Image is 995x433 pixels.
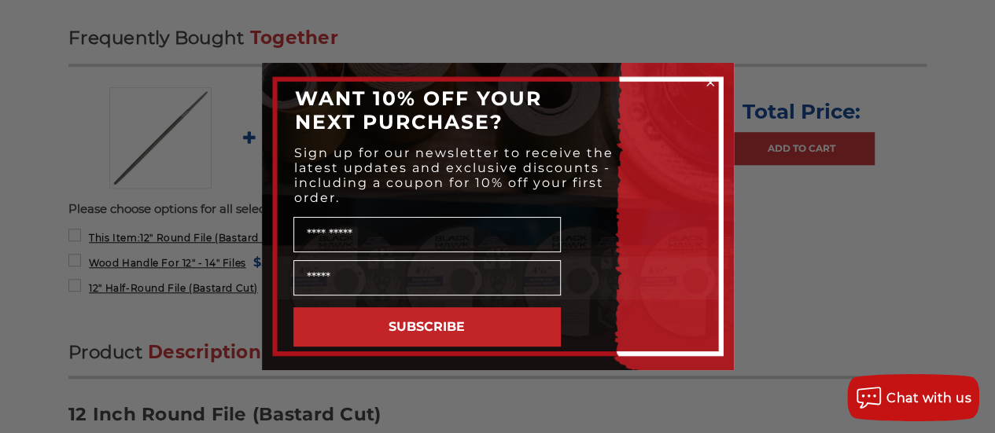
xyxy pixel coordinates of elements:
[886,391,971,405] span: Chat with us
[295,86,542,134] span: WANT 10% OFF YOUR NEXT PURCHASE?
[294,145,614,205] span: Sign up for our newsletter to receive the latest updates and exclusive discounts - including a co...
[293,260,561,295] input: Email
[847,374,979,421] button: Chat with us
[293,307,561,347] button: SUBSCRIBE
[702,75,718,90] button: Close dialog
